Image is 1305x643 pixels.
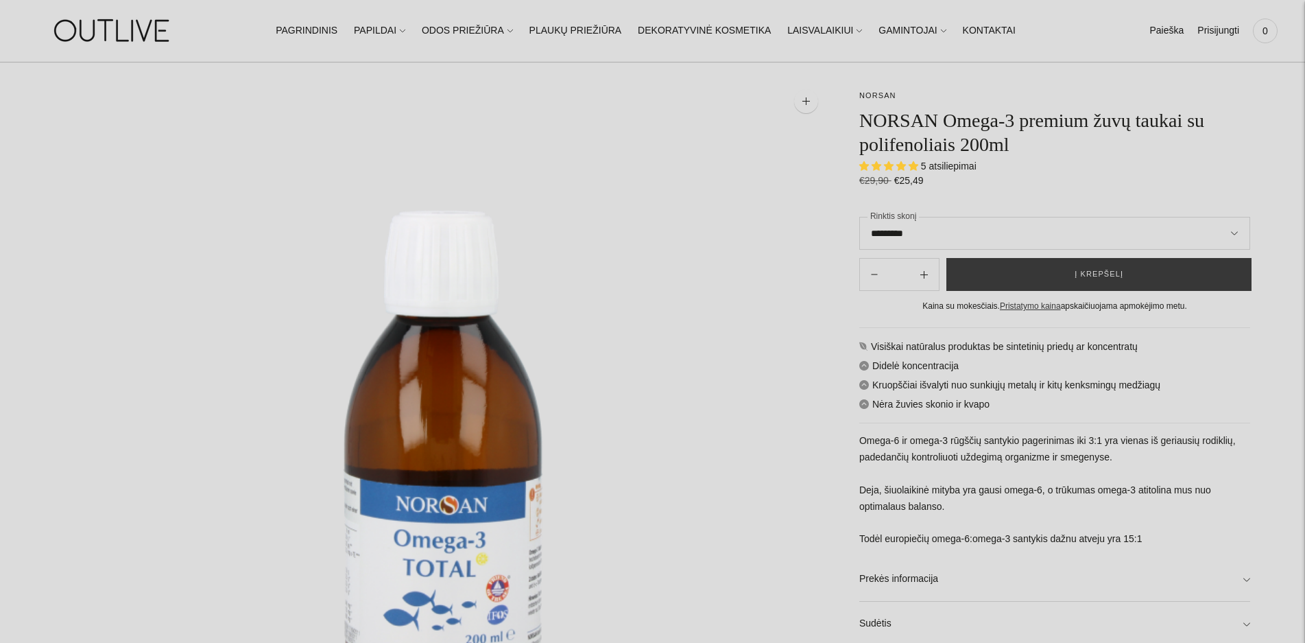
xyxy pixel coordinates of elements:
[422,16,513,46] a: ODOS PRIEŽIŪRA
[1149,16,1184,46] a: Paieška
[529,16,622,46] a: PLAUKŲ PRIEŽIŪRA
[859,433,1250,548] p: Omega-6 ir omega-3 rūgščių santykio pagerinimas iki 3:1 yra vienas iš geriausių rodiklių, padedan...
[889,265,909,285] input: Product quantity
[787,16,862,46] a: LAISVALAIKIUI
[894,175,924,186] span: €25,49
[878,16,946,46] a: GAMINTOJAI
[1075,268,1123,281] span: Į krepšelį
[909,258,939,291] button: Subtract product quantity
[276,16,337,46] a: PAGRINDINIS
[946,258,1252,291] button: Į krepšelį
[638,16,771,46] a: DEKORATYVINĖ KOSMETIKA
[27,7,199,54] img: OUTLIVE
[1197,16,1239,46] a: Prisijungti
[354,16,405,46] a: PAPILDAI
[963,16,1016,46] a: KONTAKTAI
[921,161,977,172] span: 5 atsiliepimai
[859,299,1250,314] div: Kaina su mokesčiais. apskaičiuojama apmokėjimo metu.
[859,91,896,100] a: NORSAN
[860,258,889,291] button: Add product quantity
[859,161,921,172] span: 5.00 stars
[859,108,1250,156] h1: NORSAN Omega-3 premium žuvų taukai su polifenoliais 200ml
[1000,301,1061,311] a: Pristatymo kaina
[859,557,1250,601] a: Prekės informacija
[859,175,891,186] s: €29,90
[1256,21,1275,40] span: 0
[1253,16,1278,46] a: 0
